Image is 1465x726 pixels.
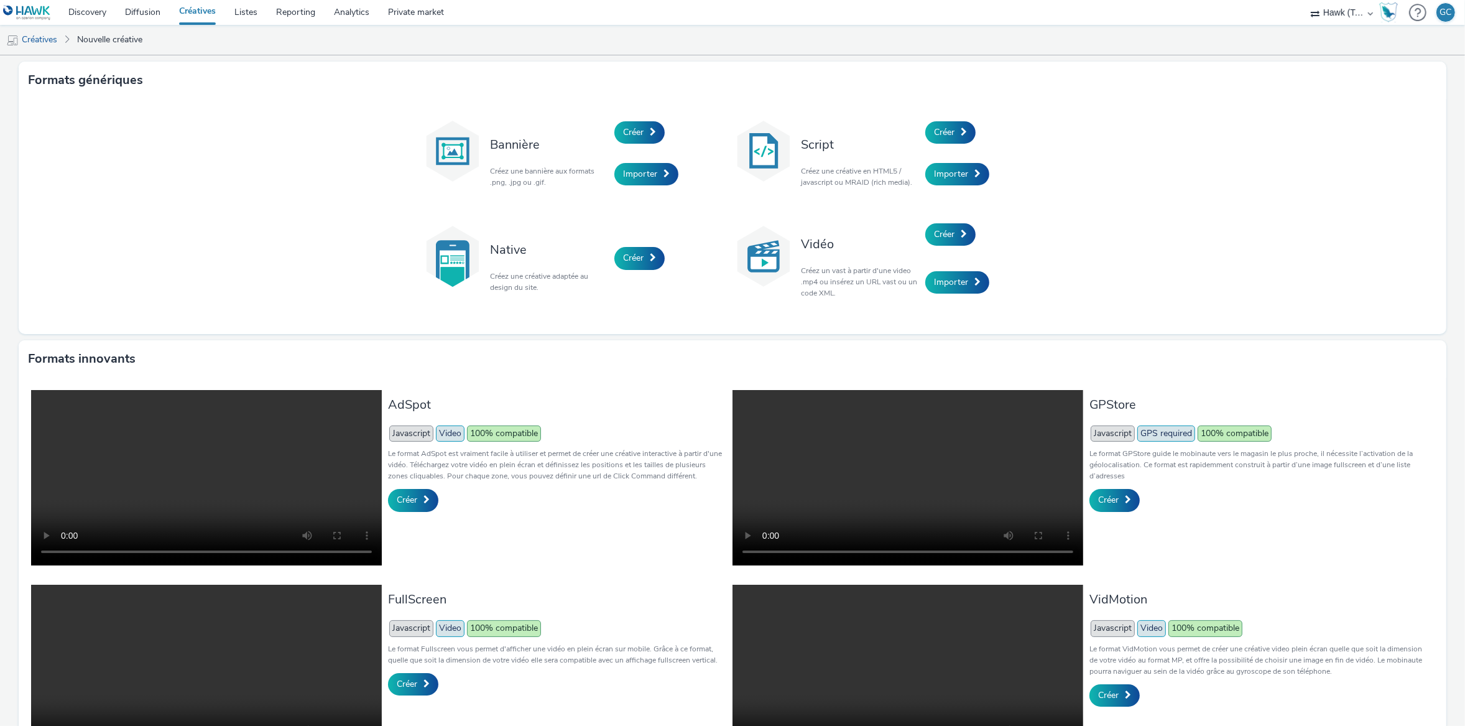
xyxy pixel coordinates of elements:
[28,71,143,90] h3: Formats génériques
[934,276,968,288] span: Importer
[1091,426,1135,442] span: Javascript
[623,252,644,264] span: Créer
[467,620,541,636] span: 100% compatible
[1089,591,1428,608] h3: VidMotion
[6,34,19,47] img: mobile
[925,121,976,144] a: Créer
[388,489,438,511] a: Créer
[1137,620,1166,636] span: Video
[925,223,976,246] a: Créer
[925,271,989,294] a: Importer
[436,620,464,636] span: Video
[934,126,954,138] span: Créer
[388,448,726,482] p: Le format AdSpot est vraiment facile à utiliser et permet de créer une créative interactive à par...
[1137,426,1195,442] span: GPS required
[801,165,919,188] p: Créez une créative en HTML5 / javascript ou MRAID (rich media).
[1089,489,1140,511] a: Créer
[397,494,417,506] span: Créer
[388,673,438,696] a: Créer
[490,165,608,188] p: Créez une bannière aux formats .png, .jpg ou .gif.
[436,426,464,442] span: Video
[1091,620,1135,636] span: Javascript
[389,620,433,636] span: Javascript
[1089,396,1428,413] h3: GPStore
[1379,2,1398,22] img: Hawk Academy
[732,225,795,287] img: video.svg
[388,643,726,666] p: Le format Fullscreen vous permet d'afficher une vidéo en plein écran sur mobile. Grâce à ce forma...
[389,426,433,442] span: Javascript
[623,168,657,180] span: Importer
[801,236,919,253] h3: Vidéo
[934,228,954,240] span: Créer
[1440,3,1452,22] div: GC
[801,136,919,153] h3: Script
[614,247,665,269] a: Créer
[490,241,608,258] h3: Native
[3,5,51,21] img: undefined Logo
[388,396,726,413] h3: AdSpot
[397,678,417,690] span: Créer
[1089,448,1428,482] p: Le format GPStore guide le mobinaute vers le magasin le plus proche, il nécessite l’activation de...
[490,136,608,153] h3: Bannière
[934,168,968,180] span: Importer
[490,271,608,293] p: Créez une créative adaptée au design du site.
[467,426,541,442] span: 100% compatible
[422,225,484,287] img: native.svg
[1089,684,1140,707] a: Créer
[1379,2,1403,22] a: Hawk Academy
[801,265,919,299] p: Créez un vast à partir d'une video .mp4 ou insérez un URL vast ou un code XML.
[732,120,795,182] img: code.svg
[28,350,136,368] h3: Formats innovants
[1198,426,1272,442] span: 100% compatible
[1098,494,1119,506] span: Créer
[623,126,644,138] span: Créer
[388,591,726,608] h3: FullScreen
[1089,643,1428,677] p: Le format VidMotion vous permet de créer une créative video plein écran quelle que soit la dimens...
[71,25,149,55] a: Nouvelle créative
[422,120,484,182] img: banner.svg
[1098,689,1119,701] span: Créer
[614,163,678,185] a: Importer
[614,121,665,144] a: Créer
[925,163,989,185] a: Importer
[1168,620,1242,636] span: 100% compatible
